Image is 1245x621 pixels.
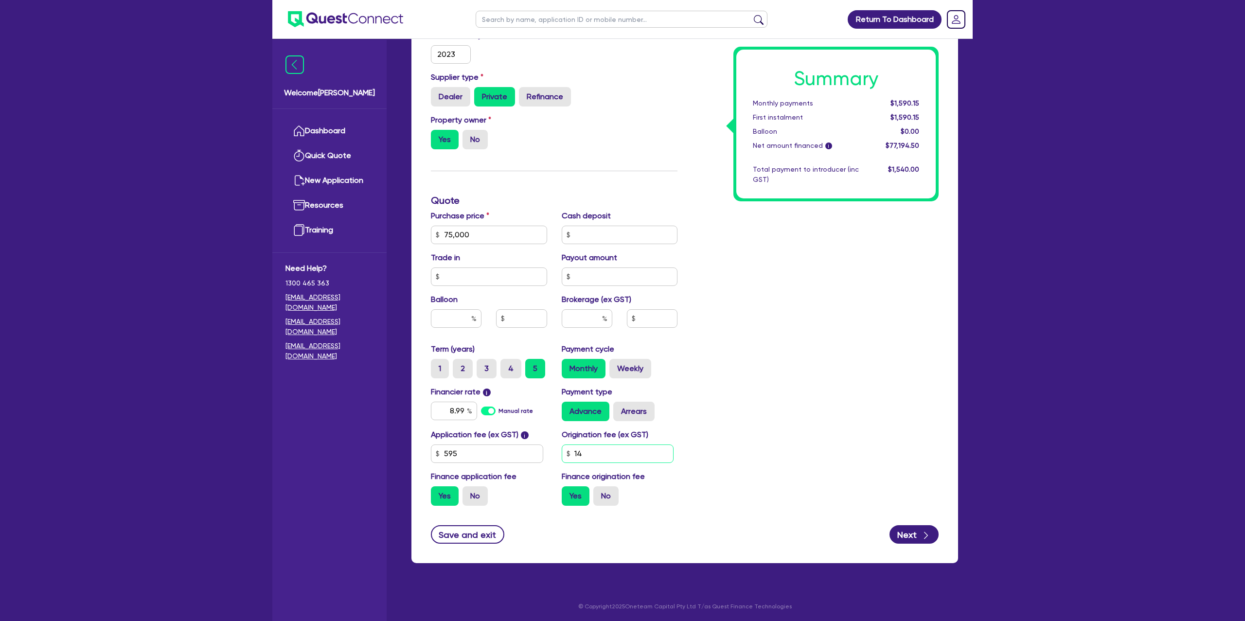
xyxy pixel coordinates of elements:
[477,359,497,378] label: 3
[889,525,939,544] button: Next
[431,210,489,222] label: Purchase price
[562,294,631,305] label: Brokerage (ex GST)
[431,195,677,206] h3: Quote
[562,471,645,482] label: Finance origination fee
[562,252,617,264] label: Payout amount
[746,98,866,108] div: Monthly payments
[825,143,832,150] span: i
[525,359,545,378] label: 5
[848,10,942,29] a: Return To Dashboard
[746,141,866,151] div: Net amount financed
[943,7,969,32] a: Dropdown toggle
[431,486,459,506] label: Yes
[753,67,919,90] h1: Summary
[431,429,518,441] label: Application fee (ex GST)
[593,486,619,506] label: No
[288,11,403,27] img: quest-connect-logo-blue
[285,292,373,313] a: [EMAIL_ADDRESS][DOMAIN_NAME]
[562,386,612,398] label: Payment type
[431,252,460,264] label: Trade in
[285,55,304,74] img: icon-menu-close
[431,71,483,83] label: Supplier type
[562,343,614,355] label: Payment cycle
[431,471,516,482] label: Finance application fee
[285,193,373,218] a: Resources
[285,119,373,143] a: Dashboard
[746,112,866,123] div: First instalment
[890,113,919,121] span: $1,590.15
[285,317,373,337] a: [EMAIL_ADDRESS][DOMAIN_NAME]
[431,359,449,378] label: 1
[293,224,305,236] img: training
[562,359,605,378] label: Monthly
[609,359,651,378] label: Weekly
[476,11,767,28] input: Search by name, application ID or mobile number...
[285,143,373,168] a: Quick Quote
[285,278,373,288] span: 1300 465 363
[431,525,504,544] button: Save and exit
[901,127,919,135] span: $0.00
[284,87,375,99] span: Welcome [PERSON_NAME]
[293,150,305,161] img: quick-quote
[613,402,655,421] label: Arrears
[431,87,470,106] label: Dealer
[462,486,488,506] label: No
[500,359,521,378] label: 4
[746,164,866,185] div: Total payment to introducer (inc GST)
[888,165,919,173] span: $1,540.00
[431,386,491,398] label: Financier rate
[521,431,529,439] span: i
[746,126,866,137] div: Balloon
[498,407,533,415] label: Manual rate
[519,87,571,106] label: Refinance
[562,429,648,441] label: Origination fee (ex GST)
[285,341,373,361] a: [EMAIL_ADDRESS][DOMAIN_NAME]
[431,343,475,355] label: Term (years)
[285,168,373,193] a: New Application
[462,130,488,149] label: No
[562,486,589,506] label: Yes
[431,130,459,149] label: Yes
[293,199,305,211] img: resources
[453,359,473,378] label: 2
[285,263,373,274] span: Need Help?
[431,114,491,126] label: Property owner
[890,99,919,107] span: $1,590.15
[562,402,609,421] label: Advance
[405,602,965,611] p: © Copyright 2025 Oneteam Capital Pty Ltd T/as Quest Finance Technologies
[293,175,305,186] img: new-application
[285,218,373,243] a: Training
[562,210,611,222] label: Cash deposit
[474,87,515,106] label: Private
[431,294,458,305] label: Balloon
[886,142,919,149] span: $77,194.50
[483,389,491,396] span: i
